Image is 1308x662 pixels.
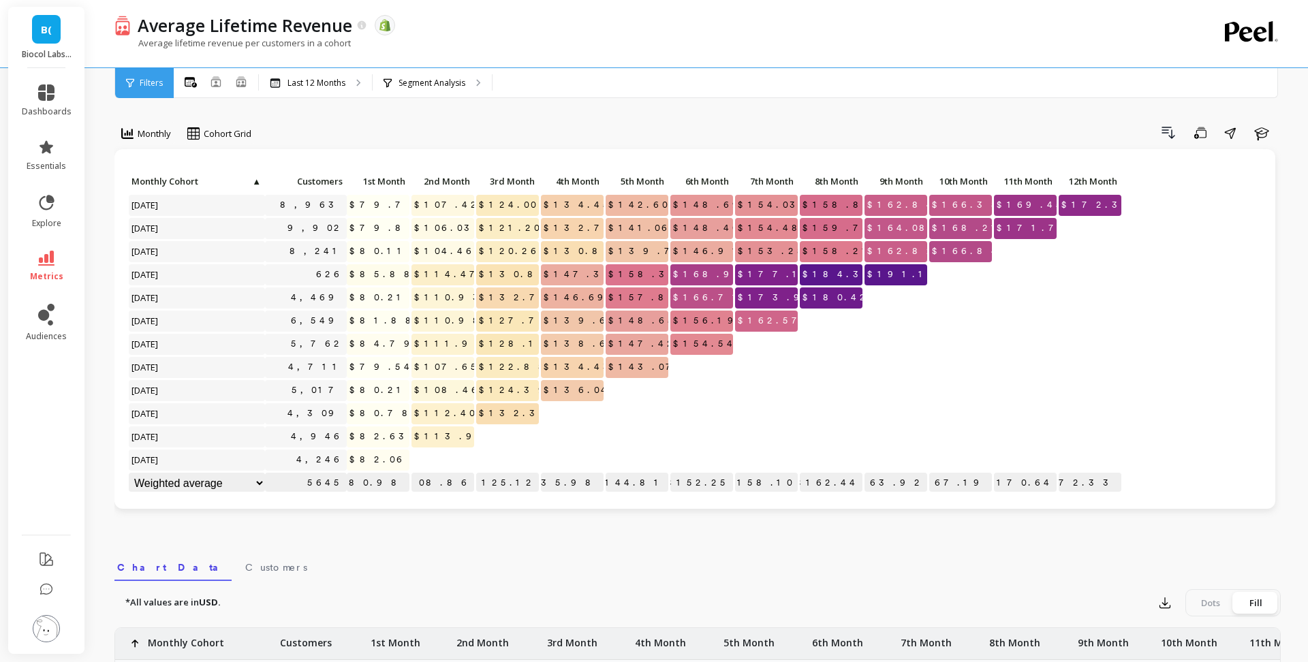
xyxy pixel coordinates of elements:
span: $114.47 [411,264,488,285]
span: $82.63 [347,426,417,447]
a: 5,017 [289,380,347,400]
p: $170.64 [994,473,1057,493]
span: $112.40 [411,403,480,424]
span: $130.88 [541,241,625,262]
a: 4,469 [288,287,347,308]
p: 1st Month [347,172,409,191]
p: 12th Month [1059,172,1121,191]
p: 2nd Month [456,628,509,650]
span: Filters [140,78,163,89]
p: 7th Month [901,628,952,650]
span: $127.77 [476,311,561,331]
p: $80.98 [347,473,409,493]
a: 9,902 [285,218,347,238]
span: [DATE] [129,311,162,331]
span: $80.78 [347,403,420,424]
div: Fill [1233,592,1278,614]
span: [DATE] [129,264,162,285]
a: 8,241 [287,241,347,262]
span: 4th Month [544,176,599,187]
span: $108.46 [411,380,484,400]
span: $159.70 [800,218,878,238]
div: Toggle SortBy [670,172,734,193]
span: $154.03 [735,195,808,215]
span: $148.65 [606,311,681,331]
span: Customers [268,176,343,187]
p: Customers [265,172,347,191]
span: $132.32 [476,403,557,424]
span: [DATE] [129,380,162,400]
p: $172.33 [1059,473,1121,493]
span: [DATE] [129,403,162,424]
span: 9th Month [867,176,923,187]
div: Toggle SortBy [929,172,993,193]
div: Toggle SortBy [605,172,670,193]
div: Toggle SortBy [799,172,864,193]
div: Dots [1188,592,1233,614]
span: [DATE] [129,357,162,377]
p: 3rd Month [547,628,597,650]
span: $106.03 [411,218,482,238]
span: 12th Month [1061,176,1117,187]
span: $107.42 [411,195,484,215]
span: $79.87 [347,218,428,238]
span: 1st Month [349,176,405,187]
span: $113.94 [411,426,493,447]
span: $136.04 [541,380,614,400]
a: 4,946 [288,426,347,447]
p: 11th Month [1249,628,1306,650]
p: 10th Month [1161,628,1217,650]
span: $148.69 [670,195,751,215]
span: $162.57 [735,311,810,331]
nav: Tabs [114,550,1281,581]
p: 8th Month [800,172,862,191]
span: $110.93 [411,287,491,308]
span: $154.54 [670,334,740,354]
p: Customers [280,628,332,650]
a: 4,711 [285,357,347,377]
p: *All values are in [125,596,221,610]
p: Last 12 Months [287,78,345,89]
p: $167.19 [929,473,992,493]
span: $111.91 [411,334,490,354]
span: $147.36 [541,264,621,285]
a: 4,246 [294,450,347,470]
span: $168.21 [929,218,1006,238]
p: $108.86 [411,473,474,493]
span: $146.91 [670,241,747,262]
span: $124.00 [476,195,542,215]
p: 10th Month [929,172,992,191]
p: 5th Month [723,628,775,650]
span: audiences [26,331,67,342]
p: 7th Month [735,172,798,191]
div: Toggle SortBy [864,172,929,193]
p: Average Lifetime Revenue [138,14,352,37]
span: ▲ [251,176,261,187]
p: Average lifetime revenue per customers in a cohort [114,37,351,49]
span: Cohort Grid [204,127,251,140]
span: 8th Month [803,176,858,187]
div: Toggle SortBy [993,172,1058,193]
span: 3rd Month [479,176,535,187]
span: [DATE] [129,218,162,238]
span: $168.97 [670,264,756,285]
span: [DATE] [129,334,162,354]
span: $166.71 [670,287,747,308]
span: $162.82 [865,241,939,262]
span: $120.26 [476,241,544,262]
span: $143.07 [606,357,684,377]
span: $85.88 [347,264,422,285]
p: 9th Month [1078,628,1129,650]
span: $84.79 [347,334,422,354]
strong: USD. [199,596,221,608]
a: 4,309 [285,403,347,424]
span: $157.87 [606,287,691,308]
span: $142.60 [606,195,673,215]
span: $130.88 [476,264,560,285]
p: 8th Month [989,628,1040,650]
p: 9th Month [865,172,927,191]
p: 1st Month [371,628,420,650]
a: 6,549 [288,311,347,331]
span: [DATE] [129,450,162,470]
span: $172.33 [1059,195,1144,215]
